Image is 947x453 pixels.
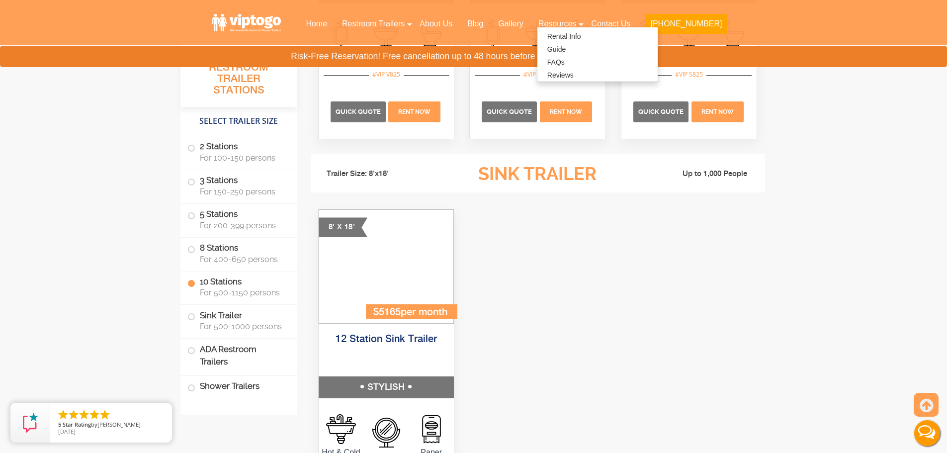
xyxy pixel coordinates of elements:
[907,413,947,453] button: Live Chat
[638,108,684,115] span: Quick Quote
[336,334,437,345] a: 12 Station Sink Trailer
[520,68,555,81] div: #VIP R825
[531,13,584,35] a: Resources
[68,409,80,421] li: 
[672,68,706,81] div: #VIP S825
[538,107,593,116] a: Rent Now
[318,159,429,189] li: Trailer Size: 8'x18'
[58,422,164,429] span: by
[429,165,646,184] h3: Sink Trailer
[187,305,290,336] label: Sink Trailer
[460,13,491,35] a: Blog
[298,13,335,35] a: Home
[99,409,111,421] li: 
[638,13,734,40] a: [PHONE_NUMBER]
[319,209,454,324] img: Portable Sink Trailer
[200,288,285,297] span: For 500-1150 persons
[200,322,285,331] span: For 500-1000 persons
[58,428,76,435] span: [DATE]
[187,204,290,235] label: 5 Stations
[20,413,40,433] img: Review Rating
[371,418,401,448] img: an icon of sink
[366,304,457,319] div: $5165
[487,108,532,115] span: Quick Quote
[401,307,447,318] span: per month
[180,112,297,131] h4: Select Trailer Size
[537,56,575,69] a: FAQs
[200,221,285,230] span: For 200-399 persons
[57,409,69,421] li: 
[537,43,576,56] a: Guide
[200,187,285,196] span: For 150-250 persons
[319,217,368,237] div: 8' X 18'
[326,414,356,444] img: an icon of man on wheel chair
[690,107,745,116] a: Rent Now
[187,339,290,372] label: ADA Restroom Trailers
[417,414,446,444] img: an icon of Stall
[78,409,90,421] li: 
[331,107,387,116] a: Quick Quote
[412,13,460,35] a: About Us
[645,14,727,34] button: [PHONE_NUMBER]
[633,107,690,116] a: Quick Quote
[387,107,442,116] a: Rent Now
[187,238,290,269] label: 8 Stations
[88,409,100,421] li: 
[97,421,141,428] span: [PERSON_NAME]
[335,13,412,35] a: Restroom Trailers
[58,421,61,428] span: 5
[537,30,591,43] a: Rental Info
[200,255,285,264] span: For 400-650 persons
[701,108,734,115] span: Rent Now
[584,13,638,35] a: Contact Us
[369,68,404,81] div: #VIP V825
[482,107,538,116] a: Quick Quote
[550,108,582,115] span: Rent Now
[319,376,454,398] h5: STYLISH
[647,168,758,180] li: Up to 1,000 People
[187,170,290,201] label: 3 Stations
[187,272,290,302] label: 10 Stations
[63,421,91,428] span: Star Rating
[398,108,430,115] span: Rent Now
[187,376,290,397] label: Shower Trailers
[336,108,381,115] span: Quick Quote
[491,13,531,35] a: Gallery
[537,69,584,82] a: Reviews
[200,153,285,163] span: For 100-150 persons
[187,136,290,167] label: 2 Stations
[180,47,297,107] h3: All Portable Restroom Trailer Stations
